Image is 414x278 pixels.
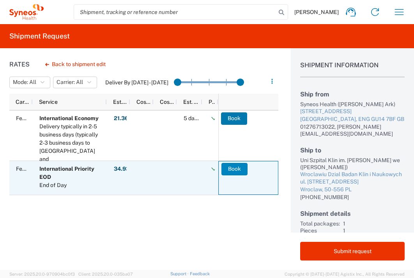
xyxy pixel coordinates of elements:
[300,242,405,261] button: Submit request
[183,99,199,105] span: Est. Time
[74,5,276,19] input: Shipment, tracking or reference number
[9,61,30,68] h1: Rates
[53,77,97,88] button: Carrier: All
[57,79,83,86] span: Carrier: All
[113,112,140,125] button: 21.36GBP
[221,112,247,125] button: Book
[39,115,99,121] b: International Economy
[300,194,405,201] div: [PHONE_NUMBER]
[300,91,405,98] h2: Ship from
[9,31,70,41] h2: Shipment Request
[39,122,103,171] div: Delivery typically in 2-5 business days (typically 2-3 business days to Canada and Mexico).
[300,123,405,137] div: 01276713022, [PERSON_NAME][EMAIL_ADDRESS][DOMAIN_NAME]
[114,165,141,173] strong: 34.93 GBP
[170,271,190,276] a: Support
[343,227,405,234] div: 1
[9,272,75,276] span: Server: 2025.20.0-970904bc0f3
[221,163,248,175] button: Book
[209,99,215,105] span: Pickup
[300,108,405,115] div: [STREET_ADDRESS]
[9,77,50,88] button: Mode: All
[113,99,127,105] span: Est. Cost
[300,147,405,154] h2: Ship to
[160,99,174,105] span: Cost per Mile
[300,61,405,77] h1: Shipment Information
[294,9,339,16] span: [PERSON_NAME]
[190,271,210,276] a: Feedback
[300,157,405,171] div: Uni Szpital Klin im. [PERSON_NAME] we ([PERSON_NAME])
[16,99,30,105] span: Carrier
[300,171,405,194] a: Wroclawiu Dzial Badan Klin i Naukowych ul. [STREET_ADDRESS]Wroclaw, 50-556 PL
[39,58,112,71] button: Back to shipment edit
[39,99,58,105] span: Service
[300,171,405,186] div: Wroclawiu Dzial Badan Klin i Naukowych ul. [STREET_ADDRESS]
[300,108,405,123] a: [STREET_ADDRESS][GEOGRAPHIC_DATA], ENG GU14 7BF GB
[300,210,405,217] h2: Shipment details
[285,271,405,278] span: Copyright © [DATE]-[DATE] Agistix Inc., All Rights Reserved
[113,163,142,175] button: 34.93GBP
[78,272,133,276] span: Client: 2025.20.0-035ba07
[13,79,36,86] span: Mode: All
[16,115,53,121] span: FedEx Express
[16,166,53,172] span: FedEx Express
[343,220,405,227] div: 1
[300,186,405,194] div: Wroclaw, 50-556 PL
[184,115,203,121] span: 5 day(s)
[114,115,140,122] strong: 21.36 GBP
[39,166,94,180] b: International Priority EOD
[136,99,150,105] span: Cost per Mile
[300,115,405,123] div: [GEOGRAPHIC_DATA], ENG GU14 7BF GB
[300,220,340,227] div: Total packages:
[105,79,168,86] label: Deliver By [DATE] - [DATE]
[300,101,405,108] div: Syneos Health ([PERSON_NAME] Ark)
[300,227,340,234] div: Pieces
[39,181,103,189] div: End of Day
